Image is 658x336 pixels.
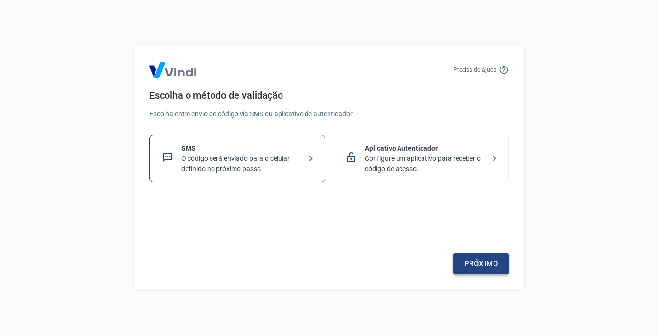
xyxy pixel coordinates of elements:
p: Configure um aplicativo para receber o código de acesso. [365,154,485,174]
p: O código será enviado para o celular definido no próximo passo. [181,154,301,174]
h4: Escolha o método de validação [149,90,509,101]
img: Logo Vind [149,62,196,78]
p: Precisa de ajuda [453,66,497,74]
a: Próximo [453,253,509,274]
p: Aplicativo Autenticador [365,143,485,154]
p: SMS [181,143,301,154]
div: Aplicativo AutenticadorConfigure um aplicativo para receber o código de acesso. [333,135,509,182]
p: Escolha entre envio de código via SMS ou aplicativo de autenticador. [149,109,509,119]
div: SMSO código será enviado para o celular definido no próximo passo. [149,135,325,182]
